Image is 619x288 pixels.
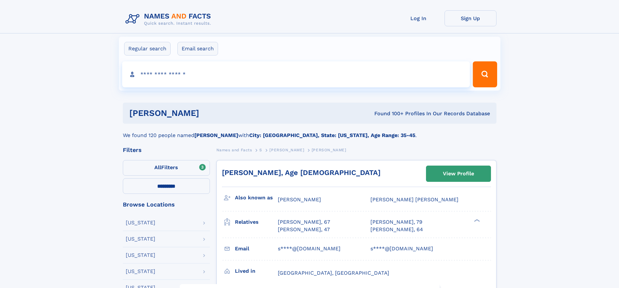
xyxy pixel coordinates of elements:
div: [US_STATE] [126,253,155,258]
b: City: [GEOGRAPHIC_DATA], State: [US_STATE], Age Range: 35-45 [249,132,415,138]
h3: Relatives [235,217,278,228]
a: [PERSON_NAME], 47 [278,226,330,233]
a: [PERSON_NAME], 79 [370,219,422,226]
a: [PERSON_NAME] [269,146,304,154]
div: [US_STATE] [126,220,155,225]
h1: [PERSON_NAME] [129,109,287,117]
img: Logo Names and Facts [123,10,216,28]
span: [PERSON_NAME] [278,196,321,203]
div: Browse Locations [123,202,210,207]
label: Email search [177,42,218,56]
a: View Profile [426,166,491,182]
span: [PERSON_NAME] [269,148,304,152]
div: View Profile [443,166,474,181]
label: Filters [123,160,210,176]
div: [US_STATE] [126,236,155,242]
div: We found 120 people named with . [123,124,496,139]
span: [PERSON_NAME] [312,148,346,152]
h3: Email [235,243,278,254]
a: Log In [393,10,445,26]
span: All [154,164,161,170]
h3: Also known as [235,192,278,203]
div: Found 100+ Profiles In Our Records Database [287,110,490,117]
a: S [259,146,262,154]
a: [PERSON_NAME], 64 [370,226,423,233]
a: Sign Up [445,10,496,26]
label: Regular search [124,42,171,56]
button: Search Button [473,61,497,87]
span: [GEOGRAPHIC_DATA], [GEOGRAPHIC_DATA] [278,270,389,276]
input: search input [122,61,470,87]
div: [US_STATE] [126,269,155,274]
div: ❯ [472,219,480,223]
span: S [259,148,262,152]
a: Names and Facts [216,146,252,154]
b: [PERSON_NAME] [194,132,238,138]
div: Filters [123,147,210,153]
span: [PERSON_NAME] [PERSON_NAME] [370,196,458,203]
h3: Lived in [235,266,278,277]
a: [PERSON_NAME], Age [DEMOGRAPHIC_DATA] [222,169,380,177]
a: [PERSON_NAME], 67 [278,219,330,226]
